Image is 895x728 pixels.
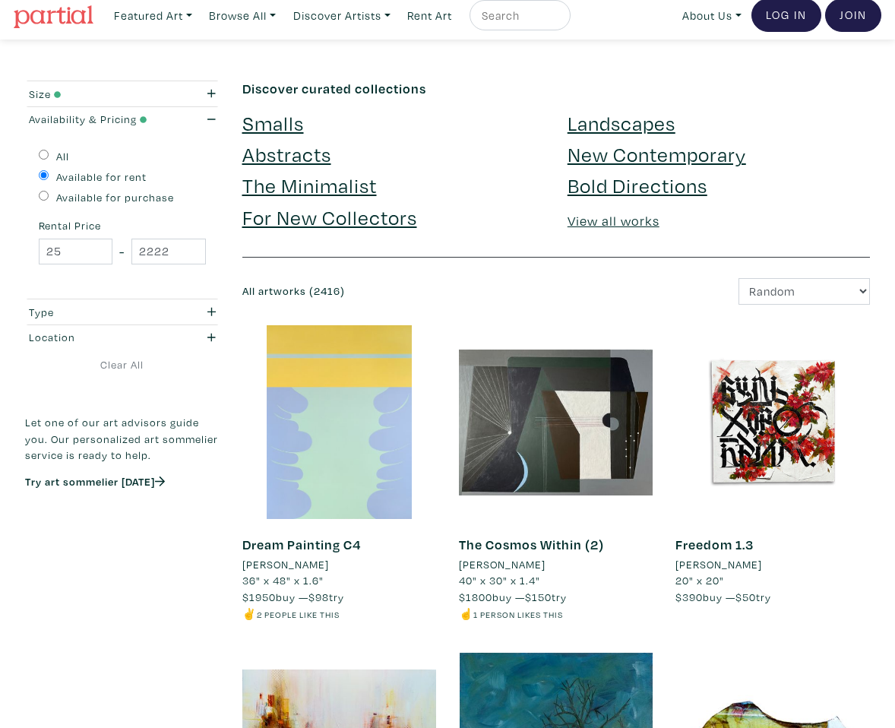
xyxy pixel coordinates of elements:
[675,536,754,553] a: Freedom 1.3
[675,590,771,604] span: buy — try
[459,573,540,587] span: 40" x 30" x 1.4"
[25,505,220,537] iframe: Customer reviews powered by Trustpilot
[25,356,220,373] a: Clear All
[25,325,220,350] button: Location
[39,220,206,231] small: Rental Price
[675,556,869,573] a: [PERSON_NAME]
[29,329,163,346] div: Location
[25,107,220,132] button: Availability & Pricing
[25,414,220,464] p: Let one of our art advisors guide you. Our personalized art sommelier service is ready to help.
[29,304,163,321] div: Type
[459,590,567,604] span: buy — try
[459,590,492,604] span: $1800
[675,590,703,604] span: $390
[25,81,220,106] button: Size
[242,109,304,136] a: Smalls
[459,556,546,573] li: [PERSON_NAME]
[242,285,545,298] h6: All artworks (2416)
[29,111,163,128] div: Availability & Pricing
[25,474,165,489] a: Try art sommelier [DATE]
[56,169,147,185] label: Available for rent
[257,609,340,620] small: 2 people like this
[56,189,174,206] label: Available for purchase
[119,241,125,261] span: -
[568,212,659,229] a: View all works
[242,141,331,167] a: Abstracts
[735,590,756,604] span: $50
[308,590,329,604] span: $98
[242,536,361,553] a: Dream Painting C4
[242,590,276,604] span: $1950
[675,556,762,573] li: [PERSON_NAME]
[25,299,220,324] button: Type
[242,606,436,622] li: ✌️
[459,556,653,573] a: [PERSON_NAME]
[473,609,563,620] small: 1 person likes this
[480,6,556,25] input: Search
[242,172,377,198] a: The Minimalist
[242,81,871,97] h6: Discover curated collections
[242,556,436,573] a: [PERSON_NAME]
[242,590,344,604] span: buy — try
[568,141,746,167] a: New Contemporary
[242,204,417,230] a: For New Collectors
[459,606,653,622] li: ☝️
[242,573,324,587] span: 36" x 48" x 1.6"
[29,86,163,103] div: Size
[568,172,707,198] a: Bold Directions
[568,109,675,136] a: Landscapes
[242,556,329,573] li: [PERSON_NAME]
[525,590,552,604] span: $150
[459,536,604,553] a: The Cosmos Within (2)
[56,148,69,165] label: All
[675,573,724,587] span: 20" x 20"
